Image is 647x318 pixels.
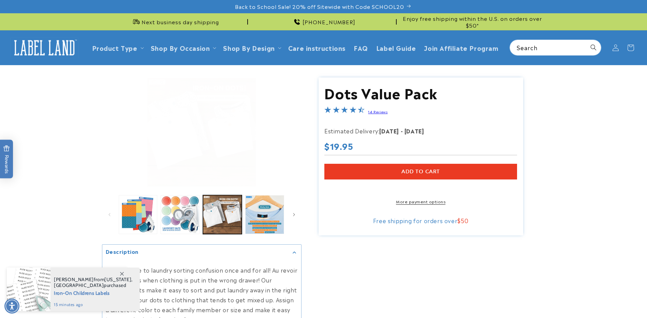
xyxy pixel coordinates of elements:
[223,43,275,52] a: Shop By Design
[399,13,545,30] div: Announcement
[457,216,461,225] span: $
[420,40,502,56] a: Join Affiliate Program
[376,44,416,52] span: Label Guide
[102,13,248,30] div: Announcement
[399,15,545,28] span: Enjoy free shipping within the U.S. on orders over $50*
[372,40,420,56] a: Label Guide
[54,282,104,288] span: [GEOGRAPHIC_DATA]
[142,18,219,25] span: Next business day shipping
[161,195,200,234] button: Load image 2 in gallery view
[284,40,350,56] a: Care instructions
[102,245,301,260] summary: Description
[324,164,517,179] button: Add to cart
[368,109,387,114] a: 14 Reviews
[324,126,495,136] p: Estimated Delivery:
[354,44,368,52] span: FAQ
[147,40,219,56] summary: Shop By Occasion
[104,276,131,283] span: [US_STATE]
[235,3,404,10] span: Back to School Sale! 20% off Sitewide with Code SCHOOL20
[586,40,601,55] button: Search
[3,145,10,174] span: Rewards
[379,127,399,135] strong: [DATE]
[324,198,517,204] a: More payment options
[106,248,139,255] h2: Description
[303,18,355,25] span: [PHONE_NUMBER]
[88,40,147,56] summary: Product Type
[10,37,78,58] img: Label Land
[401,169,440,175] span: Add to cart
[424,44,498,52] span: Join Affiliate Program
[54,302,133,308] span: 15 minutes ago
[54,277,133,288] span: from , purchased
[151,44,210,52] span: Shop By Occasion
[461,216,468,225] span: 50
[579,289,640,311] iframe: Gorgias live chat messenger
[324,217,517,224] div: Free shipping for orders over
[288,44,345,52] span: Care instructions
[324,141,353,151] span: $19.95
[203,195,242,234] button: Load image 3 in gallery view
[102,207,117,222] button: Slide left
[245,195,284,234] button: Load image 4 in gallery view
[92,43,137,52] a: Product Type
[350,40,372,56] a: FAQ
[54,288,133,297] span: Iron-On Childrens Labels
[219,40,284,56] summary: Shop By Design
[4,299,19,314] div: Accessibility Menu
[54,276,94,283] span: [PERSON_NAME]
[324,84,517,101] h1: Dots Value Pack
[401,127,403,135] strong: -
[324,107,365,115] span: 4.4-star overall rating
[251,13,397,30] div: Announcement
[286,207,302,222] button: Slide right
[8,34,81,61] a: Label Land
[405,127,424,135] strong: [DATE]
[119,195,158,234] button: Load image 1 in gallery view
